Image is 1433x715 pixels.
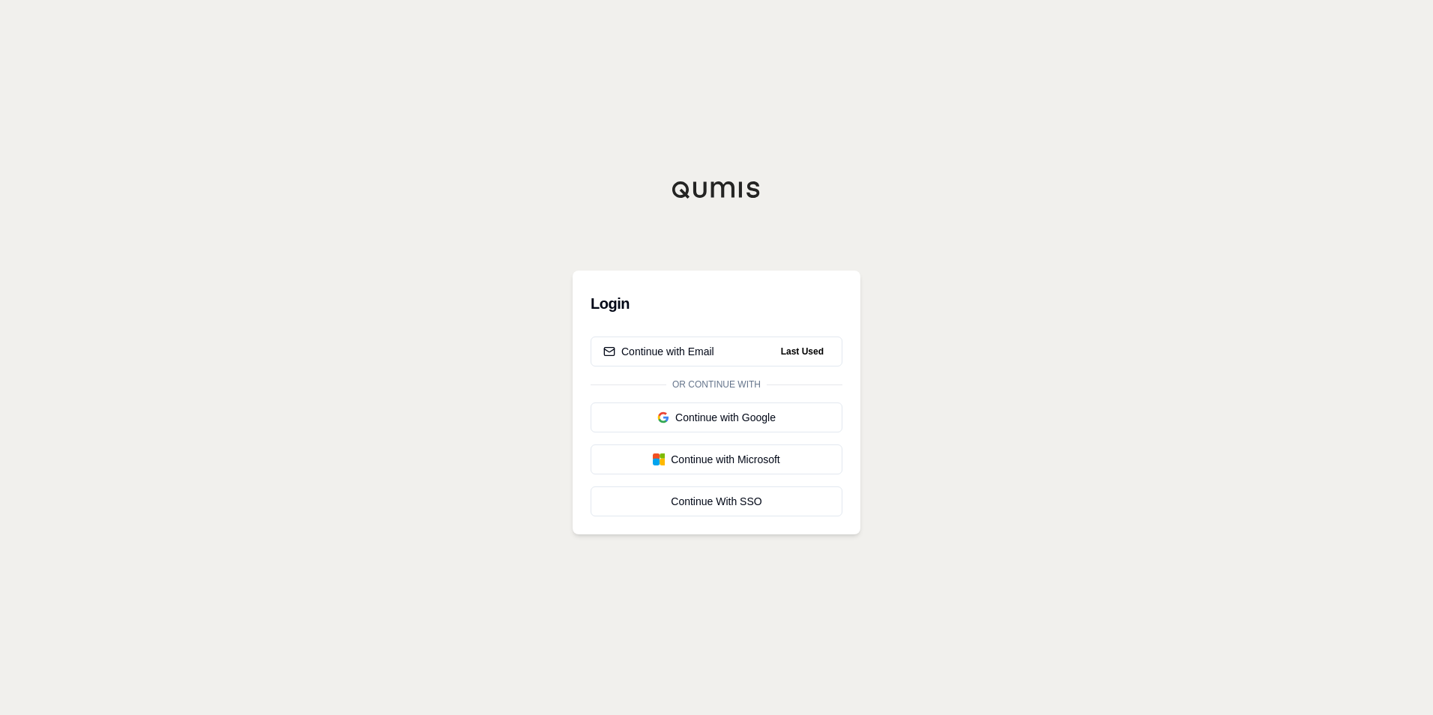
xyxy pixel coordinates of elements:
button: Continue with EmailLast Used [591,337,842,366]
h3: Login [591,289,842,319]
span: Last Used [775,343,830,360]
div: Continue with Google [603,410,830,425]
img: Qumis [672,181,761,199]
a: Continue With SSO [591,486,842,516]
button: Continue with Google [591,402,842,432]
button: Continue with Microsoft [591,444,842,474]
div: Continue with Email [603,344,714,359]
span: Or continue with [666,378,767,390]
div: Continue With SSO [603,494,830,509]
div: Continue with Microsoft [603,452,830,467]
